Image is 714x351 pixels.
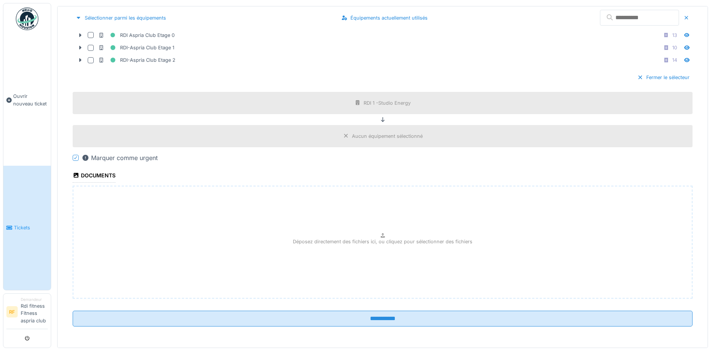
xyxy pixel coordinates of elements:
[14,224,48,231] span: Tickets
[21,297,48,327] li: Rdi fitness Fitness aspria club
[364,99,411,107] div: RDI 1 -Studio Energy
[672,32,677,39] div: 13
[82,153,158,162] div: Marquer comme urgent
[21,297,48,302] div: Demandeur
[98,43,174,52] div: RDI-Aspria Club Etage 1
[672,56,677,64] div: 14
[98,31,175,40] div: RDI Aspria Club Etage 0
[3,166,51,290] a: Tickets
[352,133,423,140] div: Aucun équipement sélectionné
[672,44,677,51] div: 10
[98,55,175,65] div: RDI-Aspria Club Etage 2
[6,306,18,317] li: RF
[634,72,693,82] div: Fermer le sélecteur
[3,34,51,166] a: Ouvrir nouveau ticket
[73,13,169,23] div: Sélectionner parmi les équipements
[73,170,116,183] div: Documents
[293,238,472,245] p: Déposez directement des fichiers ici, ou cliquez pour sélectionner des fichiers
[13,93,48,107] span: Ouvrir nouveau ticket
[16,8,38,30] img: Badge_color-CXgf-gQk.svg
[338,13,431,23] div: Équipements actuellement utilisés
[6,297,48,329] a: RF DemandeurRdi fitness Fitness aspria club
